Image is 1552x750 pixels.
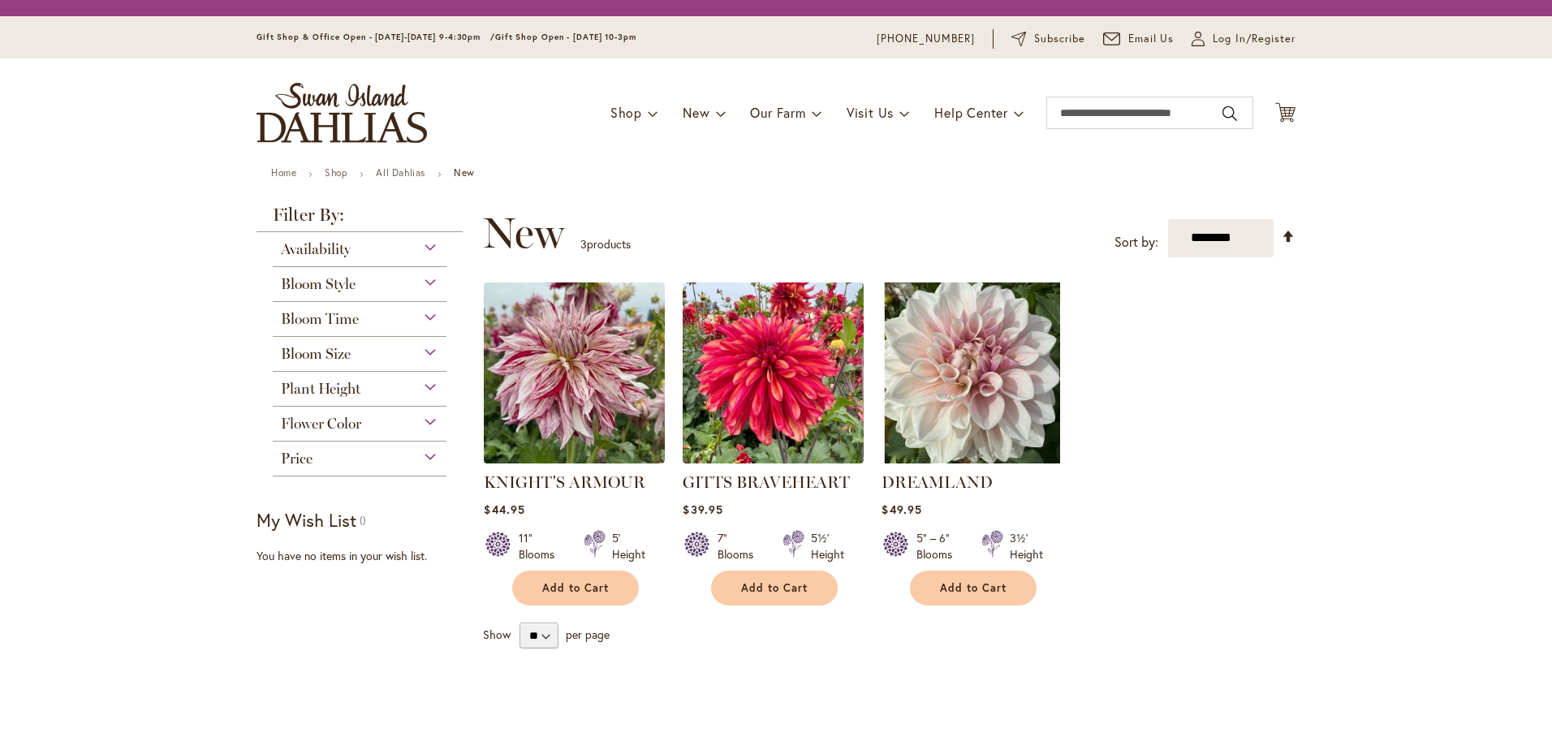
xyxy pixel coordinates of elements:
[1192,31,1295,47] a: Log In/Register
[1034,31,1085,47] span: Subscribe
[683,282,864,463] img: GITTS BRAVEHEART
[257,206,463,232] strong: Filter By:
[882,502,921,517] span: $49.95
[683,104,709,121] span: New
[683,472,850,492] a: GITTS BRAVEHEART
[882,282,1063,463] img: DREAMLAND
[940,581,1007,595] span: Add to Cart
[741,581,808,595] span: Add to Cart
[882,451,1063,467] a: DREAMLAND
[454,166,475,179] strong: New
[281,415,361,433] span: Flower Color
[281,240,351,258] span: Availability
[281,380,360,398] span: Plant Height
[281,310,359,328] span: Bloom Time
[483,209,564,257] span: New
[877,31,975,47] a: [PHONE_NUMBER]
[1010,530,1043,562] div: 3½' Height
[484,451,665,467] a: KNIGHTS ARMOUR
[484,502,524,517] span: $44.95
[484,282,665,463] img: KNIGHTS ARMOUR
[519,530,564,562] div: 11" Blooms
[1103,31,1175,47] a: Email Us
[718,530,763,562] div: 7" Blooms
[281,450,313,468] span: Price
[910,571,1037,606] button: Add to Cart
[325,166,347,179] a: Shop
[750,104,805,121] span: Our Farm
[882,472,993,492] a: DREAMLAND
[1011,31,1085,47] a: Subscribe
[580,236,587,252] span: 3
[711,571,838,606] button: Add to Cart
[512,571,639,606] button: Add to Cart
[683,502,722,517] span: $39.95
[566,627,610,642] span: per page
[271,166,296,179] a: Home
[683,451,864,467] a: GITTS BRAVEHEART
[495,32,636,42] span: Gift Shop Open - [DATE] 10-3pm
[811,530,844,562] div: 5½' Height
[257,83,427,143] a: store logo
[483,627,511,642] span: Show
[847,104,894,121] span: Visit Us
[1128,31,1175,47] span: Email Us
[257,508,356,532] strong: My Wish List
[916,530,962,562] div: 5" – 6" Blooms
[934,104,1008,121] span: Help Center
[612,530,645,562] div: 5' Height
[257,548,473,564] div: You have no items in your wish list.
[542,581,609,595] span: Add to Cart
[484,472,645,492] a: KNIGHT'S ARMOUR
[580,231,631,257] p: products
[1114,227,1158,257] label: Sort by:
[610,104,642,121] span: Shop
[1213,31,1295,47] span: Log In/Register
[281,275,356,293] span: Bloom Style
[376,166,425,179] a: All Dahlias
[281,345,351,363] span: Bloom Size
[257,32,495,42] span: Gift Shop & Office Open - [DATE]-[DATE] 9-4:30pm /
